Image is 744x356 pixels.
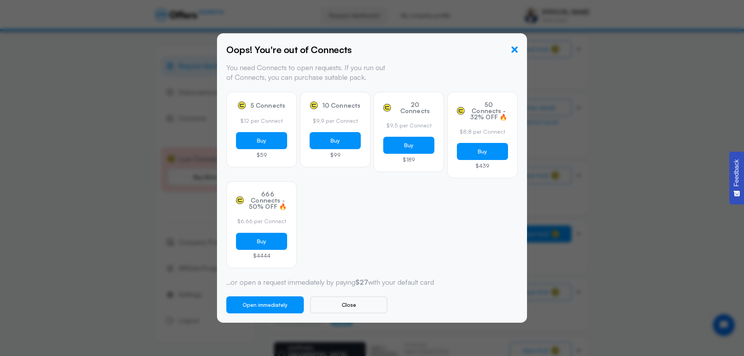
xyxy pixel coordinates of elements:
[236,233,287,250] button: Buy
[355,278,368,286] strong: $27
[733,159,740,186] span: Feedback
[322,102,361,108] span: 10 Connects
[226,63,391,82] p: You need Connects to open requests. If you run out of Connects, you can purchase suitable pack.
[226,296,304,313] button: Open immediately
[236,132,287,149] button: Buy
[457,143,508,160] button: Buy
[236,117,287,125] p: $12 per Connect
[236,217,287,225] p: $6.66 per Connect
[310,117,361,125] p: $9.9 per Connect
[250,102,286,108] span: 5 Connects
[226,277,518,287] p: ...or open a request immediately by paying with your default card
[310,152,361,158] p: $99
[729,151,744,204] button: Feedback - Show survey
[383,122,434,129] p: $9.5 per Connect
[469,101,508,120] span: 50 Connects - 32% OFF 🔥
[226,43,352,57] h5: Oops! You're out of Connects
[236,253,287,258] p: $4444
[396,101,434,114] span: 20 Connects
[248,191,287,210] span: 666 Connects - 50% OFF 🔥
[383,157,434,162] p: $189
[457,163,508,169] p: $439
[310,132,361,149] button: Buy
[383,137,434,154] button: Buy
[236,152,287,158] p: $59
[310,296,387,313] button: Close
[457,128,508,136] p: $8.8 per Connect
